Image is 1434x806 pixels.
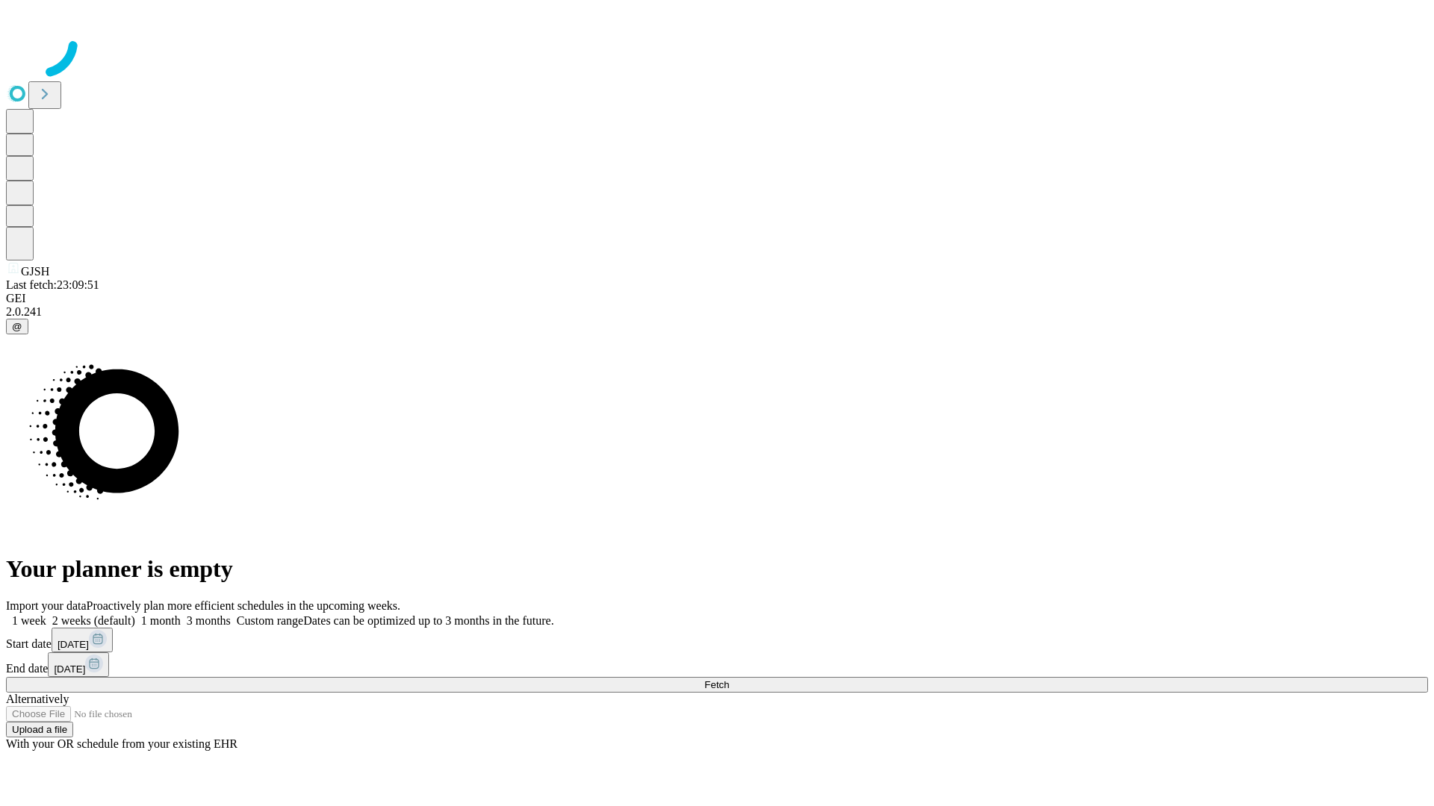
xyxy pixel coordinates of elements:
[187,614,231,627] span: 3 months
[704,679,729,690] span: Fetch
[6,555,1428,583] h1: Your planner is empty
[303,614,553,627] span: Dates can be optimized up to 3 months in the future.
[54,663,85,675] span: [DATE]
[6,305,1428,319] div: 2.0.241
[21,265,49,278] span: GJSH
[6,722,73,737] button: Upload a file
[6,599,87,612] span: Import your data
[6,319,28,334] button: @
[52,628,113,652] button: [DATE]
[58,639,89,650] span: [DATE]
[6,292,1428,305] div: GEI
[6,652,1428,677] div: End date
[141,614,181,627] span: 1 month
[6,677,1428,693] button: Fetch
[6,278,99,291] span: Last fetch: 23:09:51
[48,652,109,677] button: [DATE]
[12,321,22,332] span: @
[237,614,303,627] span: Custom range
[52,614,135,627] span: 2 weeks (default)
[6,628,1428,652] div: Start date
[87,599,400,612] span: Proactively plan more efficient schedules in the upcoming weeks.
[6,693,69,705] span: Alternatively
[12,614,46,627] span: 1 week
[6,737,238,750] span: With your OR schedule from your existing EHR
